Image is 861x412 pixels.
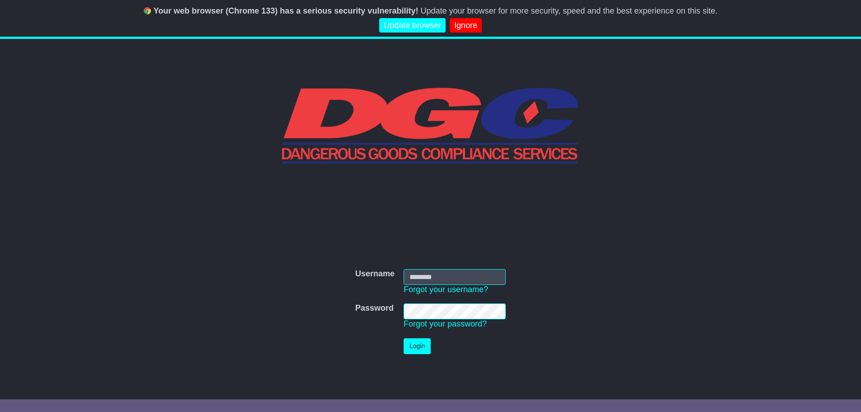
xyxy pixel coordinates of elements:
b: Your web browser (Chrome 133) has a serious security vulnerability! [154,6,419,15]
a: Update browser [379,18,446,33]
img: DGC QLD [282,86,579,163]
label: Password [355,303,394,313]
label: Username [355,269,395,279]
a: Forgot your username? [404,285,488,294]
a: Ignore [450,18,482,33]
button: Login [404,338,431,354]
a: Forgot your password? [404,319,487,328]
span: Update your browser for more security, speed and the best experience on this site. [420,6,717,15]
